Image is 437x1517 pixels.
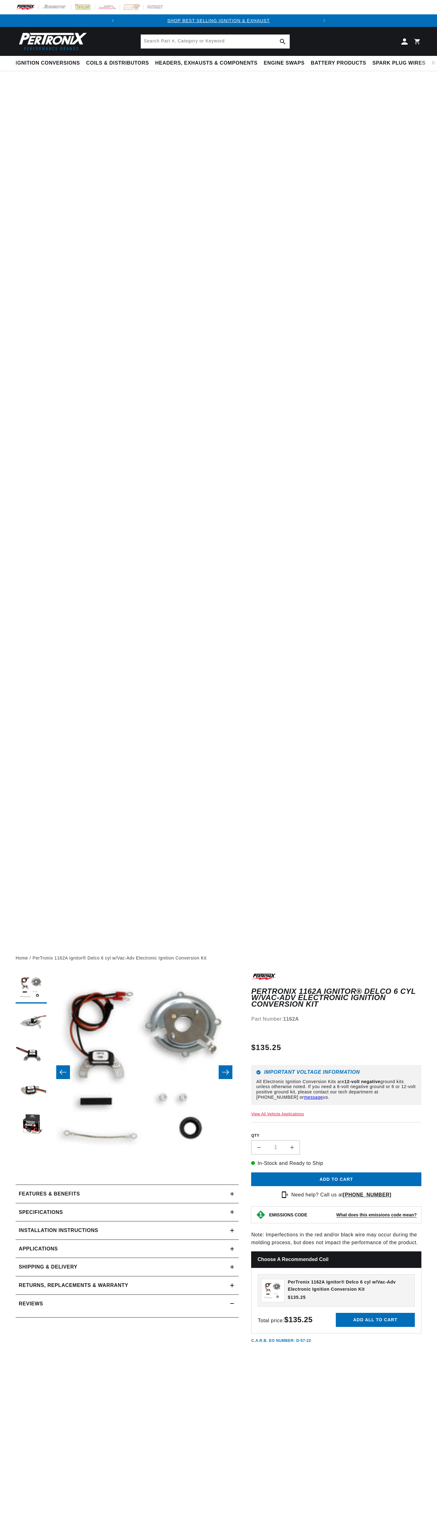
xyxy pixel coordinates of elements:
[261,56,308,71] summary: Engine Swaps
[291,1191,391,1199] p: Need help? Call us at
[276,35,290,48] button: Search Part #, Category or Keyword
[86,60,149,66] span: Coils & Distributors
[251,1159,421,1167] p: In-Stock and Ready to Ship
[16,1110,47,1141] button: Load image 5 in gallery view
[336,1313,415,1327] button: Add all to cart
[16,1276,239,1294] summary: Returns, Replacements & Warranty
[16,1075,47,1107] button: Load image 4 in gallery view
[19,1281,128,1289] h2: Returns, Replacements & Warranty
[269,1212,307,1217] strong: EMISSIONS CODE
[119,17,318,24] div: Announcement
[19,1300,43,1308] h2: Reviews
[372,60,425,66] span: Spark Plug Wires
[251,1112,304,1116] a: View All Vehicle Applications
[283,1016,299,1022] strong: 1162A
[304,1095,323,1100] a: message
[16,1041,47,1072] button: Load image 3 in gallery view
[311,60,366,66] span: Battery Products
[343,1192,391,1197] a: [PHONE_NUMBER]
[19,1190,80,1198] h2: Features & Benefits
[16,1258,239,1276] summary: Shipping & Delivery
[152,56,261,71] summary: Headers, Exhausts & Components
[32,955,206,961] a: PerTronix 1162A Ignitor® Delco 6 cyl w/Vac-Adv Electronic Ignition Conversion Kit
[251,1251,421,1268] h2: Choose a Recommended Coil
[16,1007,47,1038] button: Load image 2 in gallery view
[83,56,152,71] summary: Coils & Distributors
[19,1245,58,1253] span: Applications
[288,1294,306,1301] span: $135.25
[16,31,87,52] img: Pertronix
[119,17,318,24] div: 1 of 2
[16,1221,239,1240] summary: Installation instructions
[284,1315,313,1324] strong: $135.25
[369,56,429,71] summary: Spark Plug Wires
[258,1318,313,1323] span: Total price:
[16,1185,239,1203] summary: Features & Benefits
[251,1172,421,1186] button: Add to cart
[16,1240,239,1258] a: Applications
[256,1210,266,1220] img: Emissions code
[251,1015,421,1023] div: Part Number:
[16,955,421,961] nav: breadcrumbs
[19,1226,98,1235] h2: Installation instructions
[19,1263,77,1271] h2: Shipping & Delivery
[344,1079,380,1084] strong: 12-volt negative
[219,1065,232,1079] button: Slide right
[336,1212,417,1217] strong: What does this emissions code mean?
[16,60,80,66] span: Ignition Conversions
[19,1208,63,1216] h2: Specifications
[16,955,28,961] a: Home
[251,1133,421,1138] label: QTY
[16,972,47,1004] button: Load image 1 in gallery view
[251,1338,311,1343] p: C.A.R.B. EO Number: D-57-22
[16,56,83,71] summary: Ignition Conversions
[256,1079,416,1100] p: All Electronic Ignition Conversion Kits are ground kits unless otherwise noted. If you need a 6-v...
[141,35,290,48] input: Search Part #, Category or Keyword
[155,60,257,66] span: Headers, Exhausts & Components
[16,1295,239,1313] summary: Reviews
[56,1065,70,1079] button: Slide left
[256,1070,416,1075] h6: Important Voltage Information
[107,14,119,27] button: Translation missing: en.sections.announcements.previous_announcement
[264,60,305,66] span: Engine Swaps
[16,972,239,1172] media-gallery: Gallery Viewer
[318,14,330,27] button: Translation missing: en.sections.announcements.next_announcement
[269,1212,417,1218] button: EMISSIONS CODEWhat does this emissions code mean?
[308,56,369,71] summary: Battery Products
[167,18,270,23] a: SHOP BEST SELLING IGNITION & EXHAUST
[251,1042,281,1053] span: $135.25
[251,988,421,1007] h1: PerTronix 1162A Ignitor® Delco 6 cyl w/Vac-Adv Electronic Ignition Conversion Kit
[16,1203,239,1221] summary: Specifications
[251,972,421,1343] div: Note: Imperfections in the red and/or black wire may occur during the molding process, but does n...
